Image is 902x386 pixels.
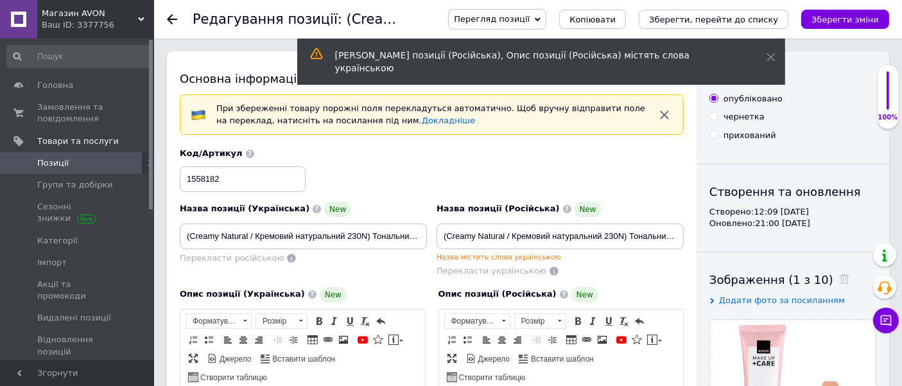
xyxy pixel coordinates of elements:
[202,333,216,347] a: Вставити/видалити маркований список
[559,10,626,29] button: Копіювати
[617,314,631,328] a: Видалити форматування
[464,351,512,365] a: Джерело
[6,45,152,68] input: Пошук
[221,333,235,347] a: По лівому краю
[374,314,388,328] a: Повернути (Ctrl+Z)
[480,333,494,347] a: По лівому краю
[312,314,326,328] a: Жирний (Ctrl+B)
[709,71,876,87] div: Видимість
[37,257,67,268] span: Імпорт
[358,314,372,328] a: Видалити форматування
[180,224,427,249] input: Наприклад, H&M жіноча сукня зелена 38 розмір вечірня максі з блискітками
[180,204,309,213] span: Назва позиції (Українська)
[437,252,684,262] div: Назва містить слова українською
[571,287,598,303] span: New
[437,224,684,249] input: Наприклад, H&M жіноча сукня зелена 38 розмір вечірня максі з блискітками
[517,351,596,365] a: Вставити шаблон
[645,333,664,347] a: Вставити повідомлення
[216,103,645,125] span: При збереженні товару порожні поля перекладуться автоматично. Щоб вручну відправити поле на перек...
[510,333,525,347] a: По правому краю
[530,333,544,347] a: Зменшити відступ
[460,333,474,347] a: Вставити/видалити маркований список
[42,19,154,31] div: Ваш ID: 3377756
[445,370,528,384] a: Створити таблицю
[877,64,899,129] div: 100% Якість заповнення
[37,279,119,302] span: Акції та промокоди
[709,218,876,229] div: Оновлено: 21:00 [DATE]
[37,201,119,224] span: Сезонні знижки
[186,313,252,329] a: Форматування
[801,10,889,29] button: Зберегти зміни
[321,333,335,347] a: Вставити/Редагувати посилання (Ctrl+L)
[37,179,113,191] span: Групи та добірки
[336,333,351,347] a: Зображення
[444,313,510,329] a: Форматування
[37,101,119,125] span: Замовлення та повідомлення
[709,206,876,218] div: Створено: 12:09 [DATE]
[709,272,876,288] div: Зображення (1 з 10)
[649,15,778,24] i: Зберегти, перейти до списку
[545,333,559,347] a: Збільшити відступ
[320,287,347,303] span: New
[811,15,879,24] i: Зберегти зміни
[271,333,285,347] a: Зменшити відступ
[878,113,898,122] div: 100%
[445,351,459,365] a: Максимізувати
[873,308,899,333] button: Чат з покупцем
[256,314,295,328] span: Розмір
[180,253,284,263] span: Перекласти російською
[180,71,684,87] div: Основна інформація
[167,14,177,24] div: Повернутися назад
[198,373,267,383] span: Створити таблицю
[256,313,308,329] a: Розмір
[564,333,578,347] a: Таблиця
[595,333,609,347] a: Зображення
[286,333,300,347] a: Збільшити відступ
[259,351,338,365] a: Вставити шаблон
[445,333,459,347] a: Вставити/видалити нумерований список
[495,333,509,347] a: По центру
[371,333,385,347] a: Вставити іконку
[457,373,526,383] span: Створити таблицю
[205,351,254,365] a: Джерело
[632,314,646,328] a: Повернути (Ctrl+Z)
[630,333,644,347] a: Вставити іконку
[569,15,616,24] span: Копіювати
[186,351,200,365] a: Максимізувати
[37,334,119,357] span: Відновлення позицій
[514,313,566,329] a: Розмір
[586,314,600,328] a: Курсив (Ctrl+I)
[42,8,138,19] span: Магазин AVON
[271,354,336,365] span: Вставити шаблон
[180,289,305,299] span: Опис позиції (Українська)
[437,266,546,276] span: Перекласти українською
[186,370,269,384] a: Створити таблицю
[37,157,69,169] span: Позиції
[37,312,111,324] span: Видалені позиції
[445,314,498,328] span: Форматування
[324,202,351,217] span: New
[575,202,602,217] span: New
[386,333,405,347] a: Вставити повідомлення
[709,184,876,200] div: Створення та оновлення
[438,289,557,299] span: Опис позиції (Російська)
[191,107,206,123] img: :flag-ua:
[306,333,320,347] a: Таблиця
[218,354,252,365] span: Джерело
[335,49,734,75] div: [PERSON_NAME] позиції (Російська), Опис позиції (Російська) містять слова українською
[186,314,239,328] span: Форматування
[356,333,370,347] a: Додати відео з YouTube
[37,80,73,91] span: Головна
[476,354,510,365] span: Джерело
[454,14,530,24] span: Перегляд позиції
[37,136,119,147] span: Товари та послуги
[186,333,200,347] a: Вставити/видалити нумерований список
[236,333,250,347] a: По центру
[614,333,629,347] a: Додати відео з YouTube
[639,10,788,29] button: Зберегти, перейти до списку
[327,314,342,328] a: Курсив (Ctrl+I)
[602,314,616,328] a: Підкреслений (Ctrl+U)
[13,13,232,93] p: Відкрийте для себе матуючу тональний крем-сироватку Avon з SPF 30 - вашу улюблену тональний крем ...
[13,101,232,222] p: Завдяки мультипептидній технології та вітамінам C та E, матуюча тональна сироватка Avon ідеально ...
